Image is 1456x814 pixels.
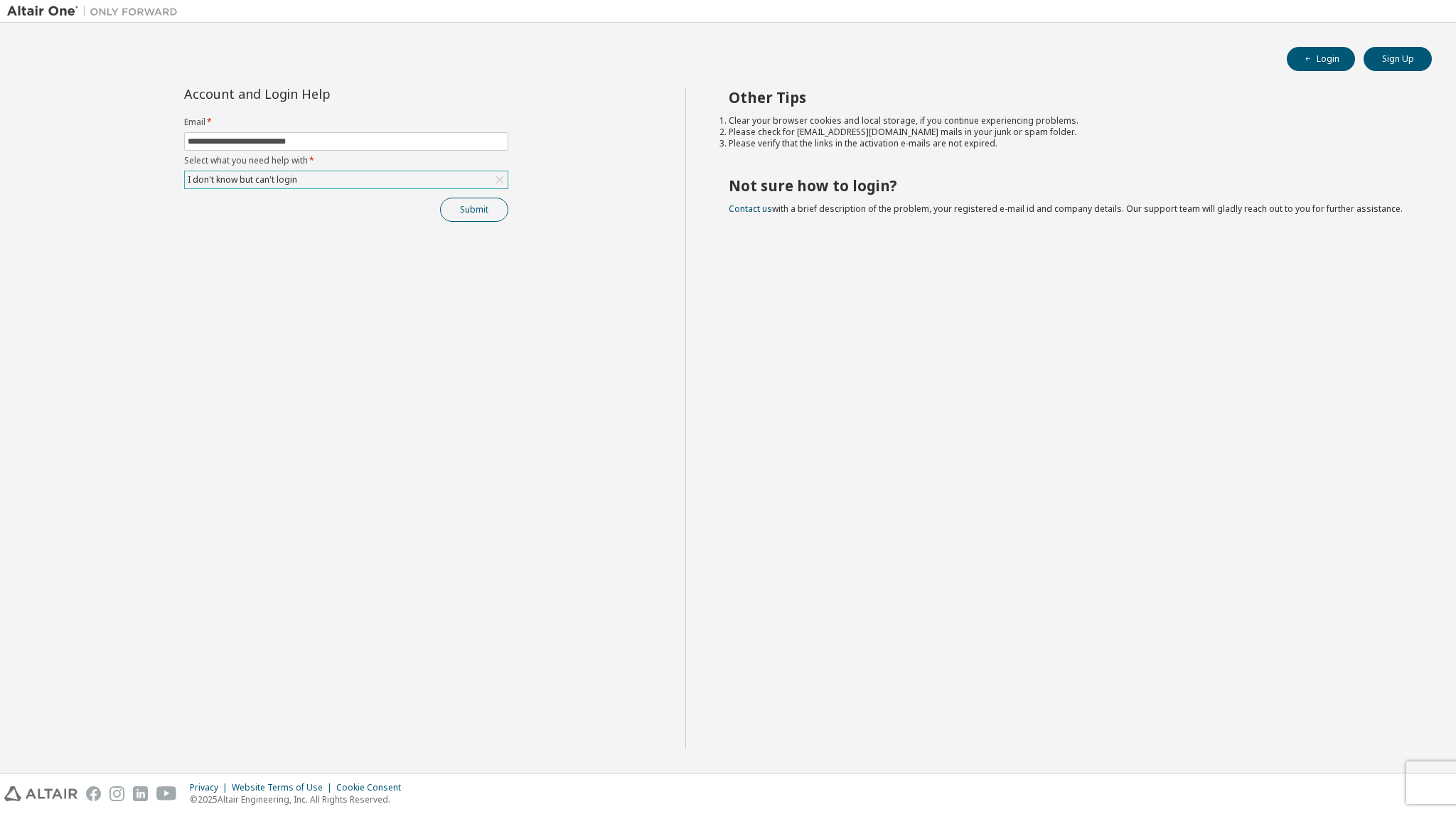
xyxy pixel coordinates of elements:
a: Contact us [729,203,772,215]
button: Sign Up [1364,47,1432,71]
li: Please check for [EMAIL_ADDRESS][DOMAIN_NAME] mails in your junk or spam folder. [729,127,1407,138]
div: I don't know but can't login [186,172,299,188]
div: Privacy [190,782,232,793]
button: Submit [440,198,508,222]
img: Altair One [7,4,185,18]
li: Clear your browser cookies and local storage, if you continue experiencing problems. [729,115,1407,127]
div: Cookie Consent [336,782,409,793]
span: with a brief description of the problem, your registered e-mail id and company details. Our suppo... [729,203,1403,215]
button: Login [1287,47,1355,71]
p: © 2025 Altair Engineering, Inc. All Rights Reserved. [190,793,409,805]
div: I don't know but can't login [185,171,508,188]
div: Website Terms of Use [232,782,336,793]
label: Select what you need help with [184,155,508,166]
label: Email [184,117,508,128]
div: Account and Login Help [184,88,444,100]
img: youtube.svg [156,786,177,801]
li: Please verify that the links in the activation e-mails are not expired. [729,138,1407,149]
h2: Other Tips [729,88,1407,107]
img: instagram.svg [109,786,124,801]
img: facebook.svg [86,786,101,801]
img: linkedin.svg [133,786,148,801]
img: altair_logo.svg [4,786,77,801]
h2: Not sure how to login? [729,176,1407,195]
